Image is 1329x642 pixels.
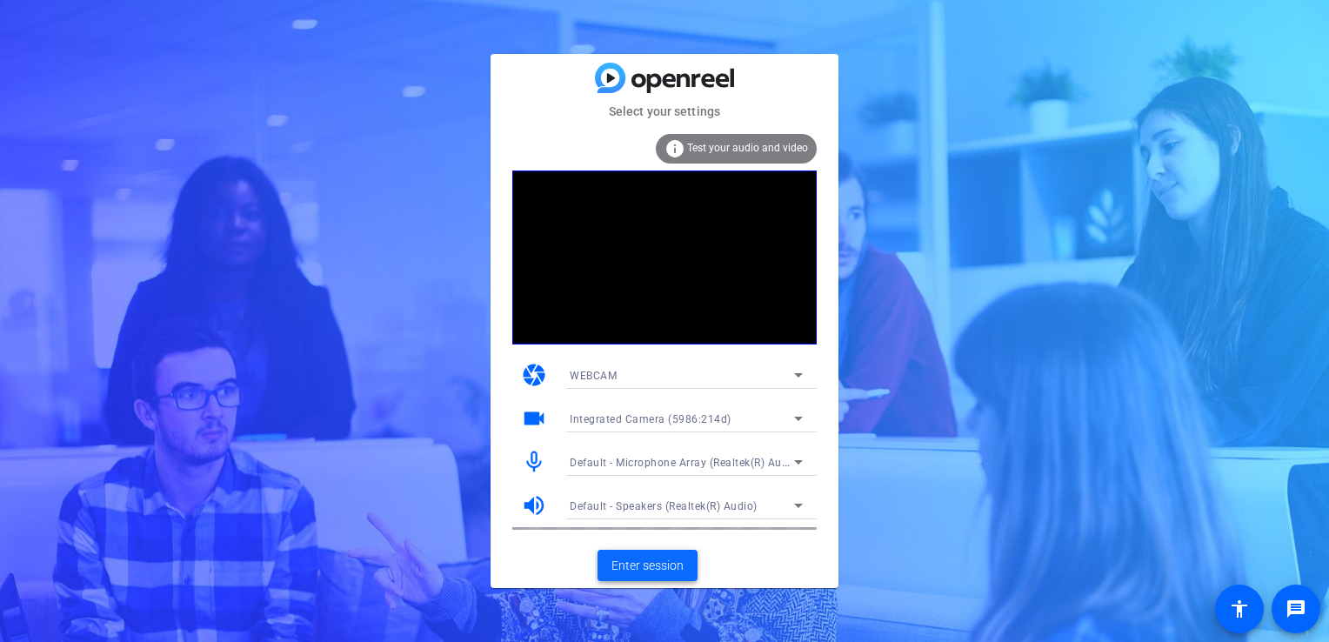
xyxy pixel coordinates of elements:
span: Default - Speakers (Realtek(R) Audio) [570,500,758,512]
mat-card-subtitle: Select your settings [491,102,838,121]
button: Enter session [598,550,698,581]
span: Default - Microphone Array (Realtek(R) Audio) [570,455,802,469]
mat-icon: volume_up [521,492,547,518]
mat-icon: message [1286,599,1306,619]
mat-icon: videocam [521,405,547,431]
span: Enter session [611,557,684,575]
span: Integrated Camera (5986:214d) [570,413,731,425]
mat-icon: accessibility [1229,599,1250,619]
span: Test your audio and video [687,142,808,154]
mat-icon: info [664,138,685,159]
mat-icon: camera [521,362,547,388]
mat-icon: mic_none [521,449,547,475]
span: WEBCAM [570,370,617,382]
img: blue-gradient.svg [595,63,734,93]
